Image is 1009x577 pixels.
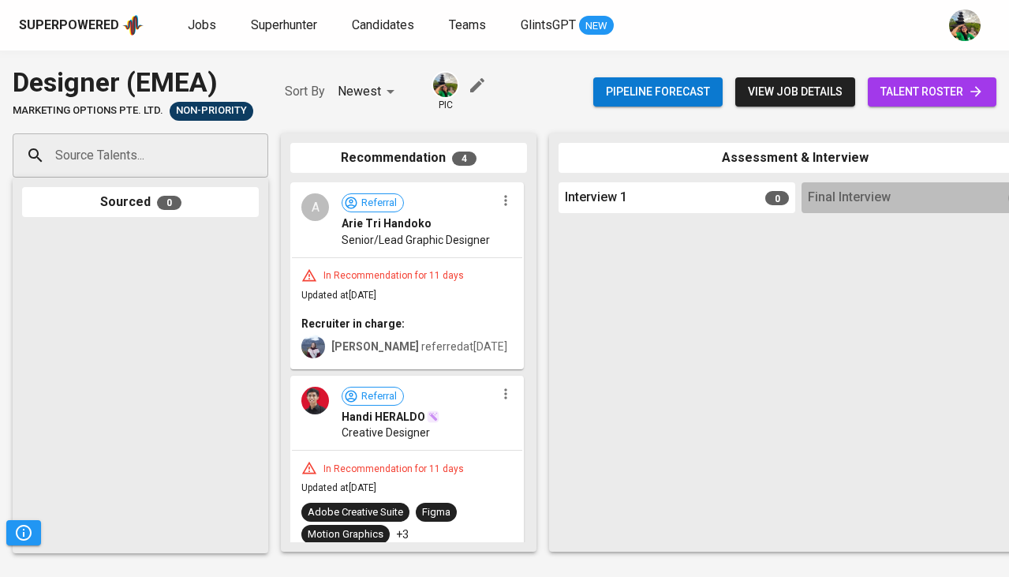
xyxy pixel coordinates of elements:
[13,103,163,118] span: MARKETING OPTIONS PTE. LTD.
[606,82,710,102] span: Pipeline forecast
[432,71,459,112] div: pic
[342,409,425,425] span: Handi HERALDO
[579,18,614,34] span: NEW
[251,16,320,36] a: Superhunter
[355,196,403,211] span: Referral
[301,482,376,493] span: Updated at [DATE]
[452,152,476,166] span: 4
[808,189,891,207] span: Final Interview
[342,425,430,440] span: Creative Designer
[188,16,219,36] a: Jobs
[290,182,524,369] div: AReferralArie Tri HandokoSenior/Lead Graphic DesignerIn Recommendation for 11 daysUpdated at[DATE...
[427,410,439,423] img: magic_wand.svg
[301,387,329,414] img: b7301518a098ab2282bf44afa2398146.png
[342,215,432,231] span: Arie Tri Handoko
[19,13,144,37] a: Superpoweredapp logo
[122,13,144,37] img: app logo
[949,9,981,41] img: eva@glints.com
[290,143,527,174] div: Recommendation
[308,527,383,542] div: Motion Graphics
[285,82,325,101] p: Sort By
[352,17,414,32] span: Candidates
[301,317,405,330] b: Recruiter in charge:
[170,102,253,121] div: Pending Client’s Feedback
[260,154,263,157] button: Open
[880,82,984,102] span: talent roster
[422,505,450,520] div: Figma
[317,463,470,476] div: In Recommendation for 11 days
[251,17,317,32] span: Superhunter
[748,82,843,102] span: view job details
[301,335,325,358] img: christine.raharja@glints.com
[521,16,614,36] a: GlintsGPT NEW
[301,193,329,221] div: A
[593,77,723,107] button: Pipeline forecast
[396,526,409,542] p: +3
[308,505,403,520] div: Adobe Creative Suite
[331,340,507,353] span: referred at [DATE]
[342,232,490,248] span: Senior/Lead Graphic Designer
[565,189,627,207] span: Interview 1
[449,17,486,32] span: Teams
[331,340,419,353] b: [PERSON_NAME]
[338,82,381,101] p: Newest
[188,17,216,32] span: Jobs
[170,103,253,118] span: Non-Priority
[22,187,259,218] div: Sourced
[868,77,996,107] a: talent roster
[521,17,576,32] span: GlintsGPT
[301,290,376,301] span: Updated at [DATE]
[449,16,489,36] a: Teams
[13,63,253,102] div: Designer (EMEA)
[19,17,119,35] div: Superpowered
[317,269,470,283] div: In Recommendation for 11 days
[338,77,400,107] div: Newest
[352,16,417,36] a: Candidates
[6,520,41,545] button: Pipeline Triggers
[157,196,181,210] span: 0
[433,73,458,97] img: eva@glints.com
[355,389,403,404] span: Referral
[735,77,855,107] button: view job details
[765,191,789,205] span: 0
